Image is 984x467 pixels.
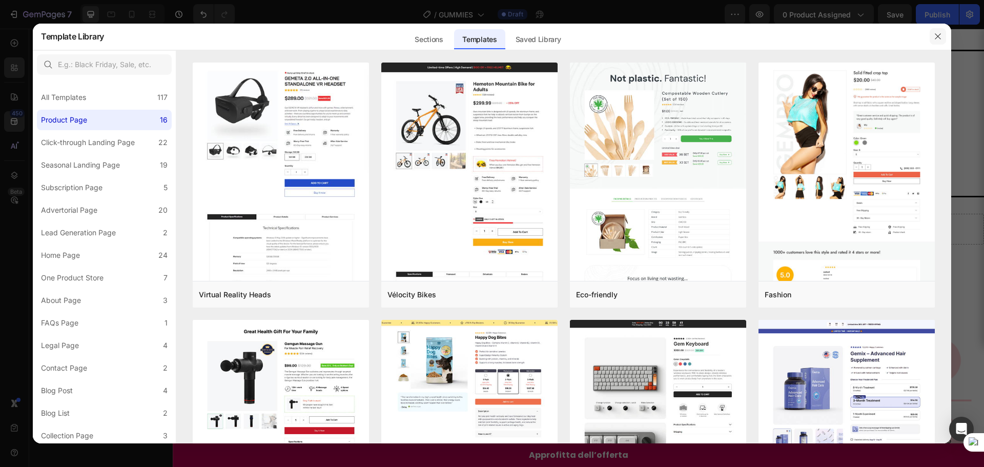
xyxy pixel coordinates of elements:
div: 19 [160,159,168,171]
div: Advertorial Page [41,204,97,216]
div: Eco-friendly [576,289,618,301]
div: 3 [163,294,168,307]
div: 117 [157,91,168,104]
div: One Product Store [41,272,104,284]
div: 2 [163,407,168,419]
strong: LIBERATI DALLA [MEDICAL_DATA] [339,257,473,268]
div: Product Page [41,114,87,126]
img: Alt image [1,85,140,121]
div: Saved Library [507,29,569,50]
div: FAQs Page [41,317,78,329]
div: Sections [406,29,451,50]
div: 7 [163,272,168,284]
div: Fashion [765,289,791,301]
input: E.g.: Black Friday, Sale, etc. [37,54,172,75]
div: Legal Page [41,339,79,352]
div: Open Intercom Messenger [949,417,974,441]
div: Templates [454,29,505,50]
div: Blog Post [41,384,73,397]
div: 5 [163,181,168,194]
div: 16 [160,114,168,126]
img: Alt image [408,90,536,116]
div: All Templates [41,91,86,104]
div: Blog List [41,407,70,419]
div: Click-through Landing Page [41,136,135,149]
img: Alt image [201,85,341,121]
div: 2 [163,362,168,374]
div: Lead Generation Page [41,227,116,239]
div: 4 [163,339,168,352]
div: Virtual Reality Heads [199,289,271,301]
img: Alt image [603,68,743,138]
div: Collection Page [41,430,93,442]
div: 3 [163,430,168,442]
div: Seasonal Landing Page [41,159,120,171]
div: Home Page [41,249,80,261]
div: 20 [158,204,168,216]
p: Approfitta dell’offerta [356,421,456,432]
div: Drop element here [385,196,439,205]
div: 4 [163,384,168,397]
div: Subscription Page [41,181,102,194]
div: Contact Page [41,362,87,374]
h2: Template Library [41,23,104,50]
strong: Perché scegliere il massaggiatore anticellulite Purly? [163,271,648,296]
div: 2 [163,227,168,239]
div: Vélocity Bikes [387,289,436,301]
div: 24 [158,249,168,261]
div: 1 [165,317,168,329]
div: 22 [158,136,168,149]
div: About Page [41,294,81,307]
